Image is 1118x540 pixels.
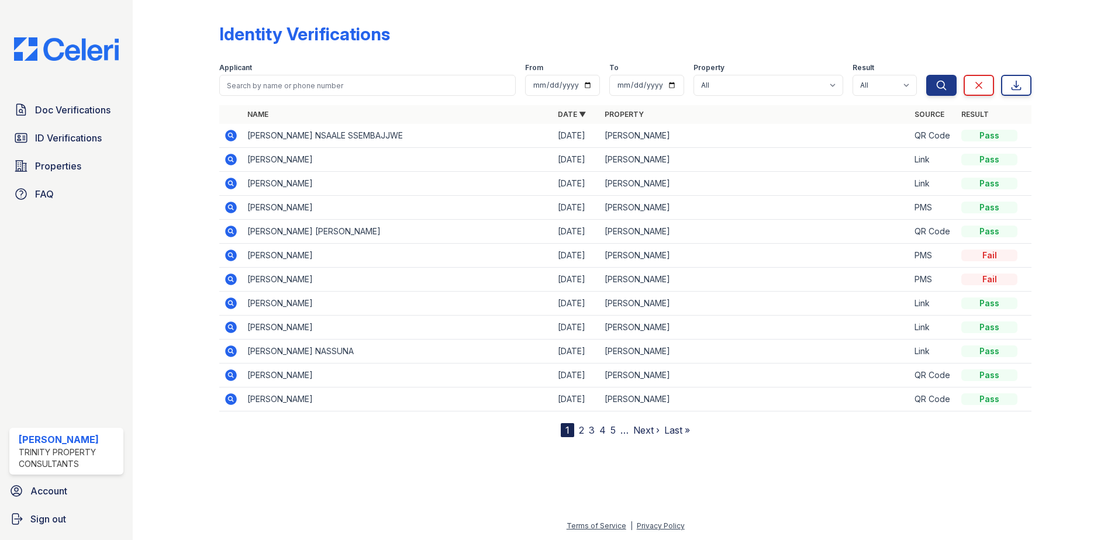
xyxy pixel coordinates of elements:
span: Properties [35,159,81,173]
div: Pass [961,226,1017,237]
a: ID Verifications [9,126,123,150]
a: Properties [9,154,123,178]
a: 2 [579,424,584,436]
td: [PERSON_NAME] [600,148,910,172]
td: [PERSON_NAME] [243,316,553,340]
a: Date ▼ [558,110,586,119]
a: Next › [633,424,660,436]
td: PMS [910,268,957,292]
label: Property [693,63,724,72]
div: Pass [961,345,1017,357]
td: [PERSON_NAME] [243,387,553,411]
td: QR Code [910,124,957,148]
td: [DATE] [553,316,600,340]
a: Name [247,110,268,119]
div: Pass [961,178,1017,189]
span: Doc Verifications [35,103,111,117]
td: [PERSON_NAME] [600,220,910,244]
td: [PERSON_NAME] [243,172,553,196]
td: [DATE] [553,364,600,387]
td: QR Code [910,364,957,387]
td: [DATE] [553,340,600,364]
td: [DATE] [553,124,600,148]
td: [PERSON_NAME] [243,148,553,172]
td: [PERSON_NAME] [600,364,910,387]
a: Privacy Policy [637,521,685,530]
a: 3 [589,424,595,436]
a: Terms of Service [567,521,626,530]
div: Pass [961,297,1017,309]
td: [DATE] [553,268,600,292]
td: [PERSON_NAME] [600,340,910,364]
td: Link [910,292,957,316]
td: Link [910,340,957,364]
td: QR Code [910,220,957,244]
td: [PERSON_NAME] [600,124,910,148]
div: [PERSON_NAME] [19,432,119,446]
td: [DATE] [553,244,600,268]
td: [PERSON_NAME] NSAALE SSEMBAJJWE [243,124,553,148]
td: [PERSON_NAME] [600,292,910,316]
td: [PERSON_NAME] [243,364,553,387]
label: Result [853,63,874,72]
td: [PERSON_NAME] [243,196,553,220]
td: QR Code [910,387,957,411]
img: CE_Logo_Blue-a8612792a0a2168367f1c8372b55b34899dd931a85d93a1a3d3e32e68fde9ad4.png [5,37,128,61]
td: [DATE] [553,196,600,220]
td: [PERSON_NAME] [600,268,910,292]
a: Sign out [5,507,128,531]
td: [PERSON_NAME] [600,316,910,340]
input: Search by name or phone number [219,75,516,96]
div: Fail [961,274,1017,285]
div: 1 [561,423,574,437]
a: Source [915,110,944,119]
div: Identity Verifications [219,23,390,44]
div: Pass [961,369,1017,381]
a: FAQ [9,182,123,206]
td: [PERSON_NAME] NASSUNA [243,340,553,364]
td: [PERSON_NAME] [243,268,553,292]
label: Applicant [219,63,252,72]
a: Property [605,110,644,119]
a: Last » [664,424,690,436]
td: [DATE] [553,172,600,196]
a: Account [5,479,128,503]
td: PMS [910,244,957,268]
td: [DATE] [553,387,600,411]
td: [DATE] [553,220,600,244]
a: 4 [599,424,606,436]
td: [DATE] [553,292,600,316]
td: [PERSON_NAME] [243,244,553,268]
td: Link [910,316,957,340]
td: [PERSON_NAME] [243,292,553,316]
div: Pass [961,130,1017,141]
td: [PERSON_NAME] [600,196,910,220]
label: From [525,63,543,72]
div: Pass [961,154,1017,165]
td: [PERSON_NAME] [600,244,910,268]
td: PMS [910,196,957,220]
label: To [609,63,619,72]
span: Account [30,484,67,498]
a: Doc Verifications [9,98,123,122]
div: Pass [961,321,1017,333]
div: | [630,521,633,530]
span: … [620,423,629,437]
div: Trinity Property Consultants [19,446,119,470]
div: Pass [961,202,1017,213]
div: Fail [961,250,1017,261]
td: [PERSON_NAME] [600,387,910,411]
a: 5 [610,424,616,436]
span: ID Verifications [35,131,102,145]
a: Result [961,110,989,119]
span: FAQ [35,187,54,201]
td: [PERSON_NAME] [PERSON_NAME] [243,220,553,244]
div: Pass [961,393,1017,405]
td: Link [910,172,957,196]
td: [DATE] [553,148,600,172]
td: Link [910,148,957,172]
td: [PERSON_NAME] [600,172,910,196]
span: Sign out [30,512,66,526]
